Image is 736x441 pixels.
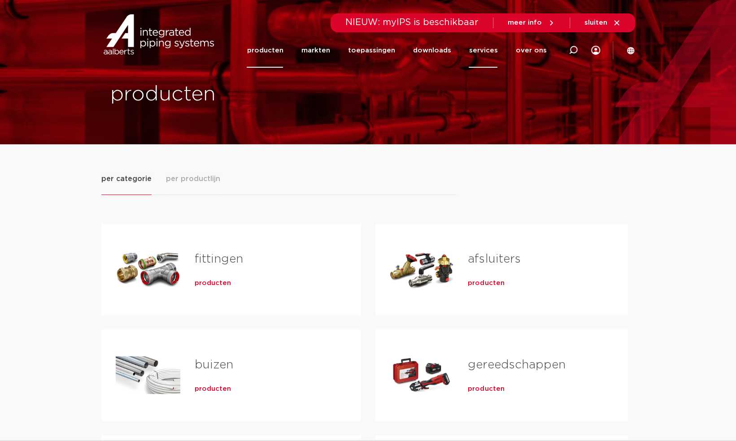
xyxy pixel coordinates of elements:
[508,19,542,26] span: meer info
[468,279,504,288] a: producten
[468,253,520,265] a: afsluiters
[508,19,555,27] a: meer info
[166,173,220,184] span: per productlijn
[195,385,231,393] a: producten
[584,19,607,26] span: sluiten
[468,359,565,371] a: gereedschappen
[195,279,231,288] a: producten
[468,385,504,393] a: producten
[584,19,621,27] a: sluiten
[110,80,364,109] h1: producten
[247,33,546,68] nav: Menu
[348,33,395,68] a: toepassingen
[345,18,479,27] span: NIEUW: myIPS is beschikbaar
[469,33,497,68] a: services
[195,253,243,265] a: fittingen
[515,33,546,68] a: over ons
[413,33,451,68] a: downloads
[195,359,233,371] a: buizen
[301,33,330,68] a: markten
[101,173,152,184] span: per categorie
[247,33,283,68] a: producten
